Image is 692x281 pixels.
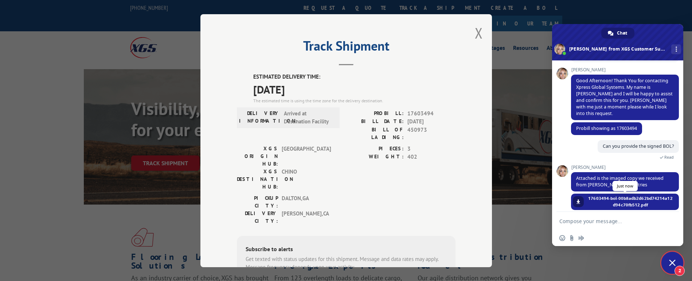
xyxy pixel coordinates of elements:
[617,28,627,39] span: Chat
[671,44,681,54] div: More channels
[237,145,278,167] label: XGS ORIGIN HUB:
[284,109,333,126] span: Arrived at Destination Facility
[601,28,634,39] div: Chat
[346,126,404,141] label: BILL OF LADING:
[237,167,278,190] label: XGS DESTINATION HUB:
[282,194,331,209] span: DALTON , GA
[475,23,483,43] button: Close modal
[282,145,331,167] span: [GEOGRAPHIC_DATA]
[253,73,456,81] label: ESTIMATED DELIVERY TIME:
[407,153,456,161] span: 402
[559,218,660,225] textarea: Compose your message...
[282,209,331,225] span: [PERSON_NAME] , CA
[237,194,278,209] label: PICKUP CITY:
[407,145,456,153] span: 3
[407,109,456,118] span: 17603494
[569,235,575,241] span: Send a file
[407,126,456,141] span: 450973
[576,175,664,188] span: Attached is the imaged copy we received from [PERSON_NAME] Industries
[578,235,584,241] span: Audio message
[603,143,674,149] span: Can you provide the signed BOL?
[237,41,456,55] h2: Track Shipment
[246,244,447,255] div: Subscribe to alerts
[346,153,404,161] label: WEIGHT:
[664,155,674,160] span: Read
[587,195,673,208] span: 17603494-bol-00b8adb2d62bd74214a12d94c70fb512.pdf
[571,67,679,72] span: [PERSON_NAME]
[346,109,404,118] label: PROBILL:
[253,97,456,104] div: The estimated time is using the time zone for the delivery destination.
[282,167,331,190] span: CHINO
[346,145,404,153] label: PIECES:
[571,165,679,170] span: [PERSON_NAME]
[237,209,278,225] label: DELIVERY CITY:
[576,125,637,131] span: Probill showing as 17603494
[407,118,456,126] span: [DATE]
[559,235,565,241] span: Insert an emoji
[346,118,404,126] label: BILL DATE:
[576,78,673,116] span: Good Afternoon! Thank You for contacting Xpress Global Systems. My name is [PERSON_NAME] and I wi...
[675,266,685,276] span: 2
[661,252,683,274] div: Close chat
[246,255,447,271] div: Get texted with status updates for this shipment. Message and data rates may apply. Message frequ...
[239,109,280,126] label: DELIVERY INFORMATION:
[253,81,456,97] span: [DATE]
